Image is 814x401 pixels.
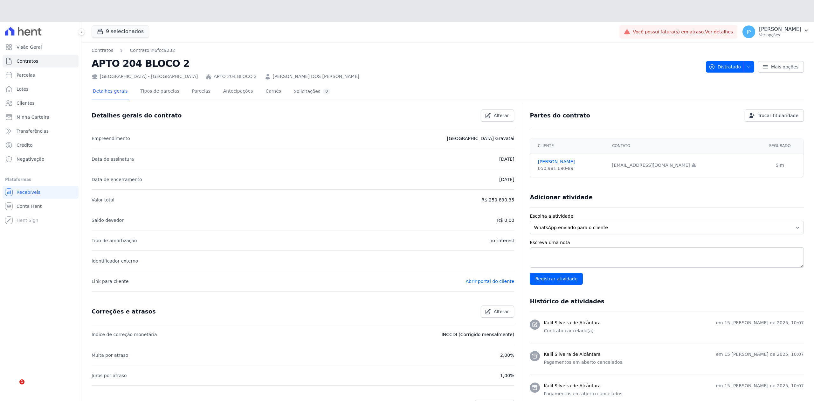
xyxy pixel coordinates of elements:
th: Contato [608,138,756,153]
p: Tipo de amortização [92,237,137,244]
a: Antecipações [222,83,254,100]
a: Detalhes gerais [92,83,129,100]
span: Você possui fatura(s) em atraso. [633,29,733,35]
p: em 15 [PERSON_NAME] de 2025, 10:07 [716,383,804,389]
h3: Correções e atrasos [92,308,156,315]
a: Parcelas [191,83,212,100]
th: Segurado [756,138,804,153]
p: Identificador externo [92,257,138,265]
a: Negativação [3,153,79,165]
h3: Detalhes gerais do contrato [92,112,182,119]
div: [EMAIL_ADDRESS][DOMAIN_NAME] [612,162,753,169]
a: Trocar titularidade [745,109,804,122]
p: [DATE] [499,176,514,183]
span: Parcelas [17,72,35,78]
label: Escreva uma nota [530,239,804,246]
p: Ver opções [759,32,801,38]
p: Índice de correção monetária [92,331,157,338]
iframe: Intercom live chat [6,379,22,395]
p: Contrato cancelado(a) [544,327,804,334]
a: Solicitações0 [293,83,332,100]
p: Saldo devedor [92,216,124,224]
span: Negativação [17,156,45,162]
p: Pagamentos em aberto cancelados. [544,359,804,366]
a: Lotes [3,83,79,95]
input: Registrar atividade [530,273,583,285]
a: Contratos [3,55,79,67]
th: Cliente [530,138,608,153]
span: Crédito [17,142,33,148]
p: 1,00% [500,372,514,379]
button: 9 selecionados [92,25,149,38]
a: Recebíveis [3,186,79,199]
p: Juros por atraso [92,372,127,379]
a: Tipos de parcelas [139,83,181,100]
a: Carnês [264,83,282,100]
p: Data de encerramento [92,176,142,183]
p: [PERSON_NAME] [759,26,801,32]
p: em 15 [PERSON_NAME] de 2025, 10:07 [716,351,804,358]
span: Alterar [494,308,509,315]
a: [PERSON_NAME] DOS [PERSON_NAME] [273,73,359,80]
a: [PERSON_NAME] [538,158,604,165]
a: Clientes [3,97,79,109]
button: JP [PERSON_NAME] Ver opções [737,23,814,41]
span: 1 [19,379,24,384]
h3: Partes do contrato [530,112,590,119]
p: 2,00% [500,351,514,359]
a: Mais opções [758,61,804,73]
span: Clientes [17,100,34,106]
label: Escolha a atividade [530,213,804,220]
span: Alterar [494,112,509,119]
h3: Kalil Silveira de Alcântara [544,351,601,358]
p: INCCDI (Corrigido mensalmente) [442,331,514,338]
nav: Breadcrumb [92,47,175,54]
span: Lotes [17,86,29,92]
p: Link para cliente [92,278,128,285]
button: Distratado [706,61,754,73]
nav: Breadcrumb [92,47,701,54]
span: Conta Hent [17,203,42,209]
h3: Adicionar atividade [530,193,592,201]
p: R$ 0,00 [497,216,514,224]
a: Parcelas [3,69,79,81]
p: Multa por atraso [92,351,128,359]
a: Conta Hent [3,200,79,213]
a: Contrato #6fcc9232 [130,47,175,54]
a: Alterar [481,109,514,122]
a: Ver detalhes [705,29,733,34]
a: APTO 204 BLOCO 2 [214,73,257,80]
h3: Kalil Silveira de Alcântara [544,320,601,326]
div: Solicitações [294,88,330,95]
h3: Histórico de atividades [530,298,604,305]
a: Crédito [3,139,79,151]
p: [GEOGRAPHIC_DATA] Gravatai [447,135,514,142]
a: Alterar [481,306,514,318]
a: Abrir portal do cliente [466,279,514,284]
p: Empreendimento [92,135,130,142]
div: Plataformas [5,176,76,183]
h3: Kalil Silveira de Alcântara [544,383,601,389]
div: 050.981.690-89 [538,165,604,172]
span: Mais opções [771,64,798,70]
td: Sim [756,153,804,177]
p: [DATE] [499,155,514,163]
span: Transferências [17,128,49,134]
a: Transferências [3,125,79,137]
a: Contratos [92,47,113,54]
span: Distratado [709,61,741,73]
p: em 15 [PERSON_NAME] de 2025, 10:07 [716,320,804,326]
h2: APTO 204 BLOCO 2 [92,56,701,71]
span: Contratos [17,58,38,64]
div: [GEOGRAPHIC_DATA] - [GEOGRAPHIC_DATA] [92,73,198,80]
span: JP [747,30,751,34]
p: R$ 250.890,35 [481,196,514,204]
a: Visão Geral [3,41,79,53]
p: Valor total [92,196,114,204]
p: no_interest [489,237,514,244]
div: 0 [323,88,330,95]
span: Recebíveis [17,189,40,195]
p: Pagamentos em aberto cancelados. [544,390,804,397]
span: Trocar titularidade [758,112,798,119]
span: Visão Geral [17,44,42,50]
